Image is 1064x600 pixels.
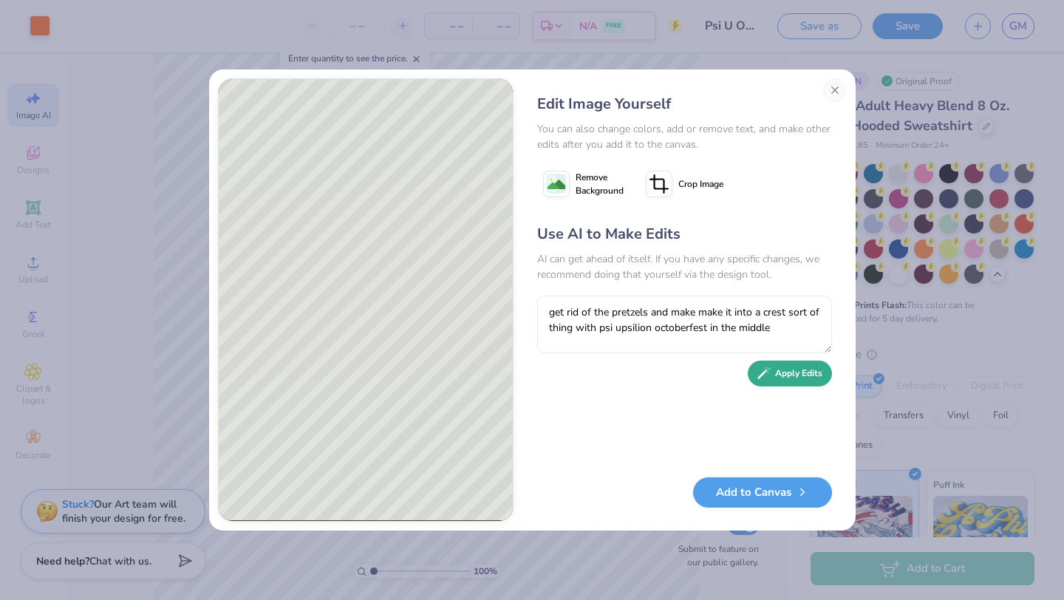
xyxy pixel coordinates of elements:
[537,121,832,152] div: You can also change colors, add or remove text, and make other edits after you add it to the canvas.
[576,171,624,197] span: Remove Background
[537,93,832,115] div: Edit Image Yourself
[537,166,630,202] button: Remove Background
[640,166,732,202] button: Crop Image
[678,177,723,191] span: Crop Image
[693,477,832,508] button: Add to Canvas
[748,361,832,386] button: Apply Edits
[823,78,847,102] button: Close
[537,251,832,282] div: AI can get ahead of itself. If you have any specific changes, we recommend doing that yourself vi...
[537,296,832,353] textarea: get rid of the pretzels and make make it into a crest sort of thing with psi upsilion octoberfest...
[537,223,832,245] div: Use AI to Make Edits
